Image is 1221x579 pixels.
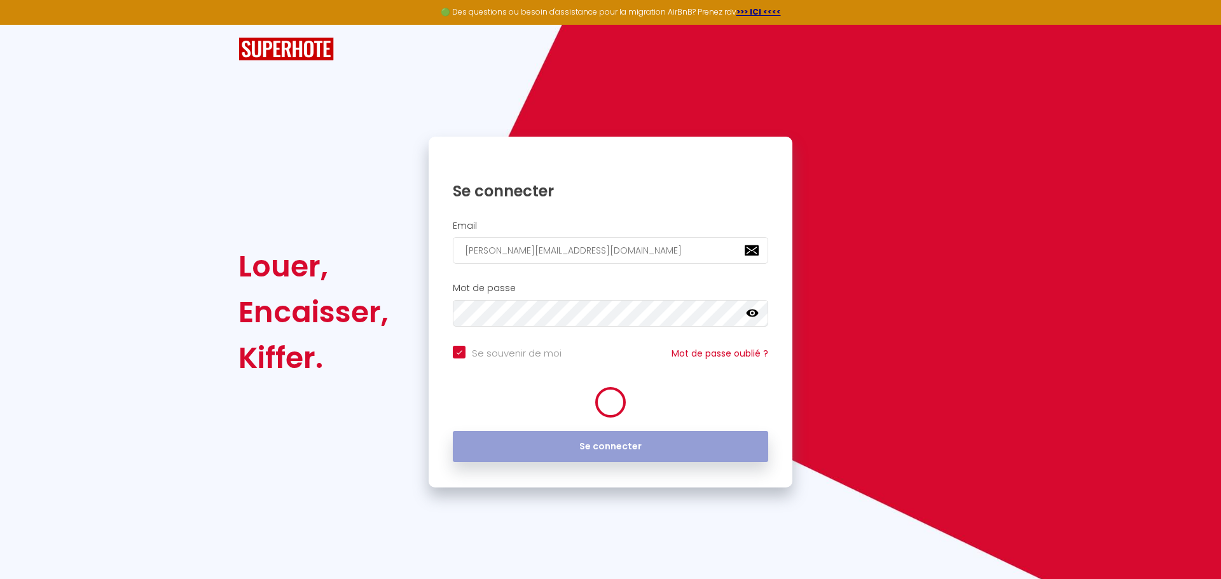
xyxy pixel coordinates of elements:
[672,347,768,360] a: Mot de passe oublié ?
[238,335,389,381] div: Kiffer.
[453,283,768,294] h2: Mot de passe
[238,289,389,335] div: Encaisser,
[453,181,768,201] h1: Se connecter
[453,237,768,264] input: Ton Email
[736,6,781,17] a: >>> ICI <<<<
[238,37,334,61] img: SuperHote logo
[238,243,389,289] div: Louer,
[453,221,768,231] h2: Email
[453,431,768,463] button: Se connecter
